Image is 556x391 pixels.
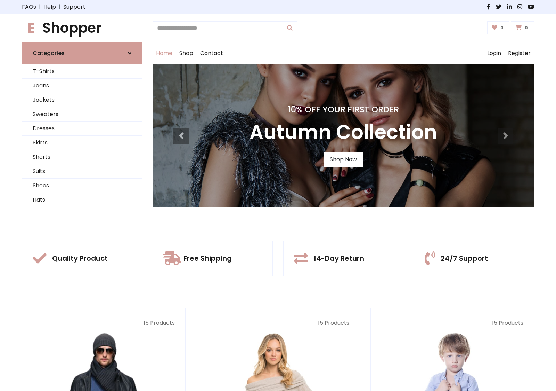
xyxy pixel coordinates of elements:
a: EShopper [22,19,142,36]
p: 15 Products [381,319,523,327]
a: Home [153,42,176,64]
h3: Autumn Collection [250,120,437,144]
a: Register [505,42,534,64]
p: 15 Products [207,319,349,327]
a: Suits [22,164,142,179]
a: 0 [487,21,510,34]
h6: Categories [33,50,65,56]
a: Shop Now [324,152,363,167]
span: | [56,3,63,11]
a: Hats [22,193,142,207]
span: 0 [523,25,530,31]
h5: Quality Product [52,254,108,263]
a: Skirts [22,136,142,150]
a: 0 [511,21,534,34]
h5: Free Shipping [183,254,232,263]
a: Jackets [22,93,142,107]
span: | [36,3,43,11]
h4: 10% Off Your First Order [250,105,437,115]
a: Categories [22,42,142,64]
a: Contact [197,42,227,64]
a: T-Shirts [22,64,142,79]
a: Dresses [22,122,142,136]
p: 15 Products [33,319,175,327]
h1: Shopper [22,19,142,36]
a: Support [63,3,85,11]
a: Shorts [22,150,142,164]
a: Help [43,3,56,11]
a: FAQs [22,3,36,11]
a: Shop [176,42,197,64]
h5: 14-Day Return [313,254,364,263]
a: Jeans [22,79,142,93]
h5: 24/7 Support [441,254,488,263]
a: Sweaters [22,107,142,122]
a: Shoes [22,179,142,193]
span: E [22,18,41,38]
a: Login [484,42,505,64]
span: 0 [499,25,505,31]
